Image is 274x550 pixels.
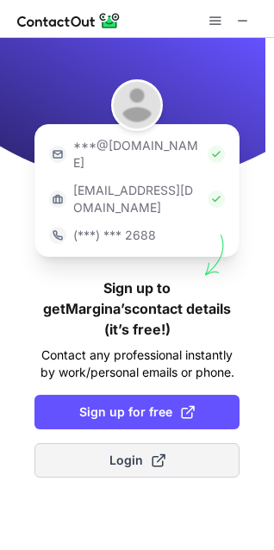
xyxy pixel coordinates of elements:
[49,227,66,244] img: https://contactout.com/extension/app/static/media/login-phone-icon.bacfcb865e29de816d437549d7f4cb...
[34,395,240,429] button: Sign up for free
[17,10,121,31] img: ContactOut v5.3.10
[34,443,240,478] button: Login
[73,137,201,172] p: ***@[DOMAIN_NAME]
[34,347,240,381] p: Contact any professional instantly by work/personal emails or phone.
[109,452,165,469] span: Login
[79,403,195,421] span: Sign up for free
[111,79,163,131] img: Margina Arguello
[49,191,66,208] img: https://contactout.com/extension/app/static/media/login-work-icon.638a5007170bc45168077fde17b29a1...
[208,191,225,208] img: Check Icon
[73,182,201,216] p: [EMAIL_ADDRESS][DOMAIN_NAME]
[208,146,225,163] img: Check Icon
[49,146,66,163] img: https://contactout.com/extension/app/static/media/login-email-icon.f64bce713bb5cd1896fef81aa7b14a...
[34,278,240,340] h1: Sign up to get Margina’s contact details (it’s free!)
